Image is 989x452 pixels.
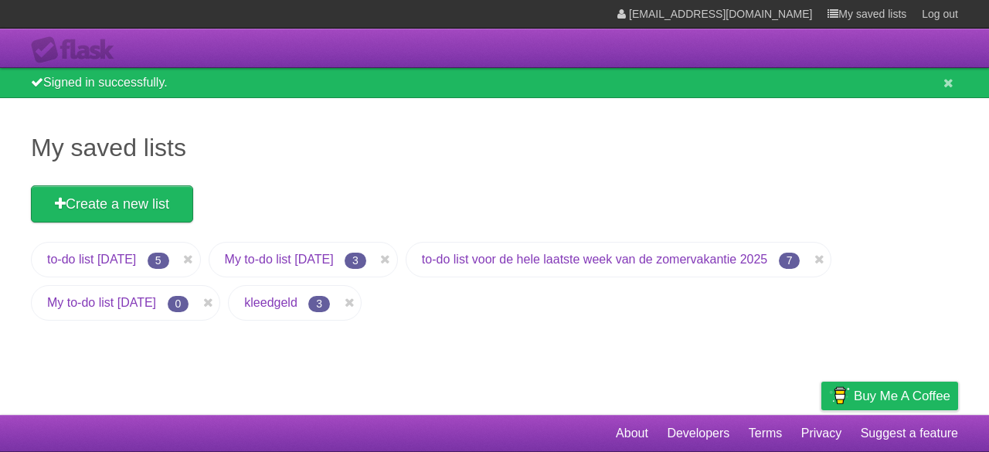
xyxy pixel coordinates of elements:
[31,36,124,64] div: Flask
[749,419,783,448] a: Terms
[854,382,950,410] span: Buy me a coffee
[821,382,958,410] a: Buy me a coffee
[47,296,156,309] a: My to-do list [DATE]
[616,419,648,448] a: About
[422,253,767,266] a: to-do list voor de hele laatste week van de zomervakantie 2025
[225,253,334,266] a: My to-do list [DATE]
[31,185,193,223] a: Create a new list
[308,296,330,312] span: 3
[861,419,958,448] a: Suggest a feature
[244,296,297,309] a: kleedgeld
[779,253,800,269] span: 7
[829,382,850,409] img: Buy me a coffee
[148,253,169,269] span: 5
[801,419,841,448] a: Privacy
[667,419,729,448] a: Developers
[345,253,366,269] span: 3
[168,296,189,312] span: 0
[47,253,136,266] a: to-do list [DATE]
[31,129,958,166] h1: My saved lists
